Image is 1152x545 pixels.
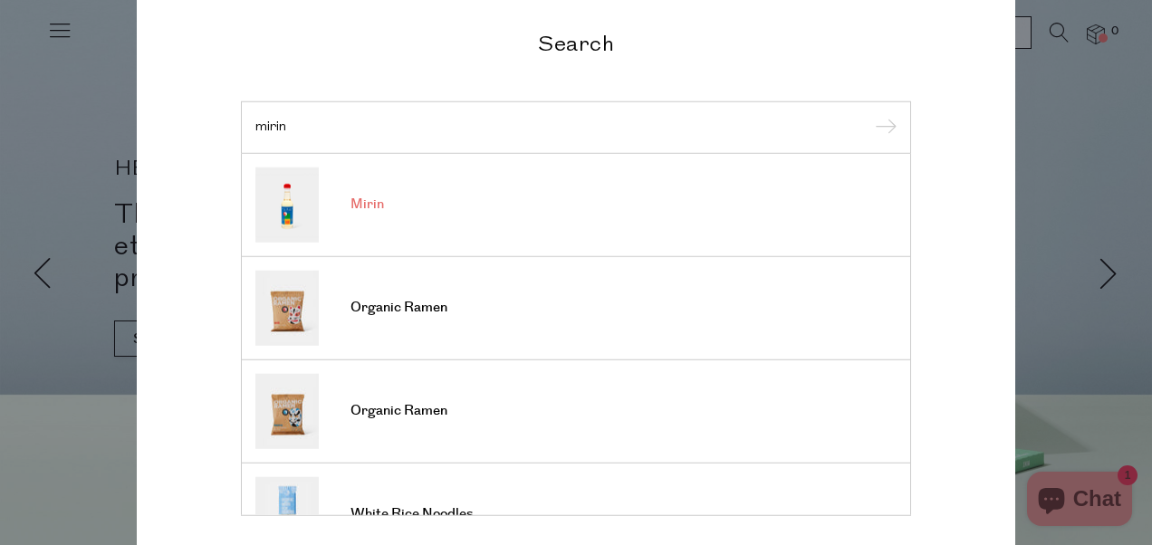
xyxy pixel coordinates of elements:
span: Organic Ramen [350,402,447,420]
a: Organic Ramen [255,373,897,448]
span: Organic Ramen [350,299,447,317]
a: Mirin [255,167,897,242]
h2: Search [241,30,911,56]
input: Search [255,120,897,134]
a: Organic Ramen [255,270,897,345]
img: Organic Ramen [255,270,319,345]
span: White Rice Noodles [350,505,473,523]
span: Mirin [350,196,384,214]
img: Organic Ramen [255,373,319,448]
img: Mirin [255,167,319,242]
